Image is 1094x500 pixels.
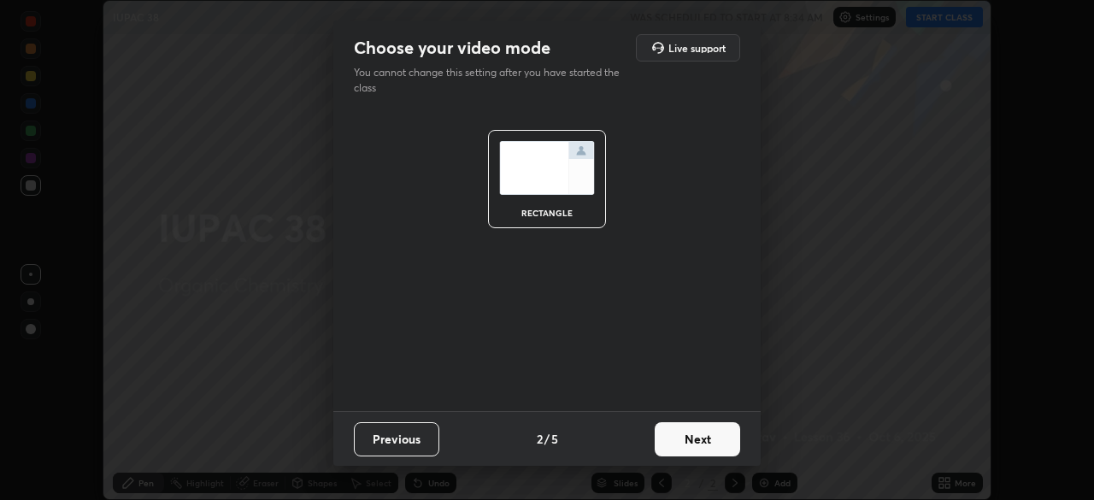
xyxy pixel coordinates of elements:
[354,65,631,96] p: You cannot change this setting after you have started the class
[499,141,595,195] img: normalScreenIcon.ae25ed63.svg
[354,422,439,456] button: Previous
[354,37,550,59] h2: Choose your video mode
[537,430,543,448] h4: 2
[513,209,581,217] div: rectangle
[655,422,740,456] button: Next
[544,430,550,448] h4: /
[551,430,558,448] h4: 5
[668,43,726,53] h5: Live support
